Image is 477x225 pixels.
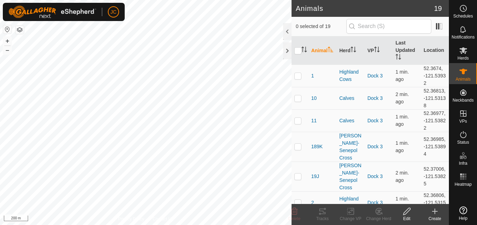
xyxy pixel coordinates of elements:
span: 11 [311,117,317,124]
span: Sep 15, 2025, 10:49 AM [396,196,409,209]
td: 52.3674, -121.53932 [421,64,449,87]
a: Dock 3 [367,144,383,149]
th: VP [365,36,393,65]
input: Search (S) [346,19,431,34]
span: Herds [457,56,469,60]
div: Tracks [308,216,336,222]
div: [PERSON_NAME]-Senepol Cross [339,132,362,162]
span: 1 [311,72,314,80]
td: 52.36985, -121.53894 [421,132,449,162]
p-sorticon: Activate to sort [351,48,356,53]
span: Schedules [453,14,473,18]
a: Dock 3 [367,200,383,205]
div: Calves [339,117,362,124]
th: Herd [336,36,365,65]
a: Dock 3 [367,173,383,179]
th: Location [421,36,449,65]
span: Notifications [452,35,475,39]
span: Animals [456,77,471,81]
th: Last Updated [393,36,421,65]
p-sorticon: Activate to sort [328,48,333,53]
span: Help [459,216,468,220]
a: Dock 3 [367,118,383,123]
span: Neckbands [452,98,473,102]
button: Reset Map [3,25,12,34]
span: 0 selected of 19 [296,23,346,30]
a: Help [449,204,477,223]
span: Sep 15, 2025, 10:49 AM [396,140,409,153]
span: 19 [434,3,442,14]
p-sorticon: Activate to sort [301,48,307,53]
button: Map Layers [15,26,24,34]
span: 10 [311,95,317,102]
span: Delete [288,216,301,221]
span: Sep 15, 2025, 10:48 AM [396,91,409,104]
span: JC [110,8,116,16]
span: 19J [311,173,319,180]
div: Edit [393,216,421,222]
a: Dock 3 [367,73,383,79]
span: Infra [459,161,467,165]
td: 52.36813, -121.53138 [421,87,449,109]
a: Contact Us [153,216,174,222]
p-sorticon: Activate to sort [396,55,401,61]
h2: Animals [296,4,434,13]
div: Highland Cows [339,195,362,210]
p-sorticon: Activate to sort [374,48,380,53]
td: 52.36806, -121.53151 [421,191,449,214]
button: + [3,37,12,45]
span: Sep 15, 2025, 10:48 AM [396,170,409,183]
div: Change Herd [365,216,393,222]
div: Change VP [336,216,365,222]
span: 2 [311,199,314,206]
span: 189K [311,143,323,150]
div: Highland Cows [339,68,362,83]
span: Heatmap [455,182,472,186]
td: 52.36977, -121.53822 [421,109,449,132]
div: Create [421,216,449,222]
a: Privacy Policy [118,216,144,222]
span: Sep 15, 2025, 10:49 AM [396,69,409,82]
div: Calves [339,95,362,102]
a: Dock 3 [367,95,383,101]
span: VPs [459,119,467,123]
td: 52.37006, -121.53825 [421,162,449,191]
img: Gallagher Logo [8,6,96,18]
span: Sep 15, 2025, 10:48 AM [396,114,409,127]
span: Status [457,140,469,144]
th: Animal [308,36,336,65]
button: – [3,46,12,54]
div: [PERSON_NAME]-Senepol Cross [339,162,362,191]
